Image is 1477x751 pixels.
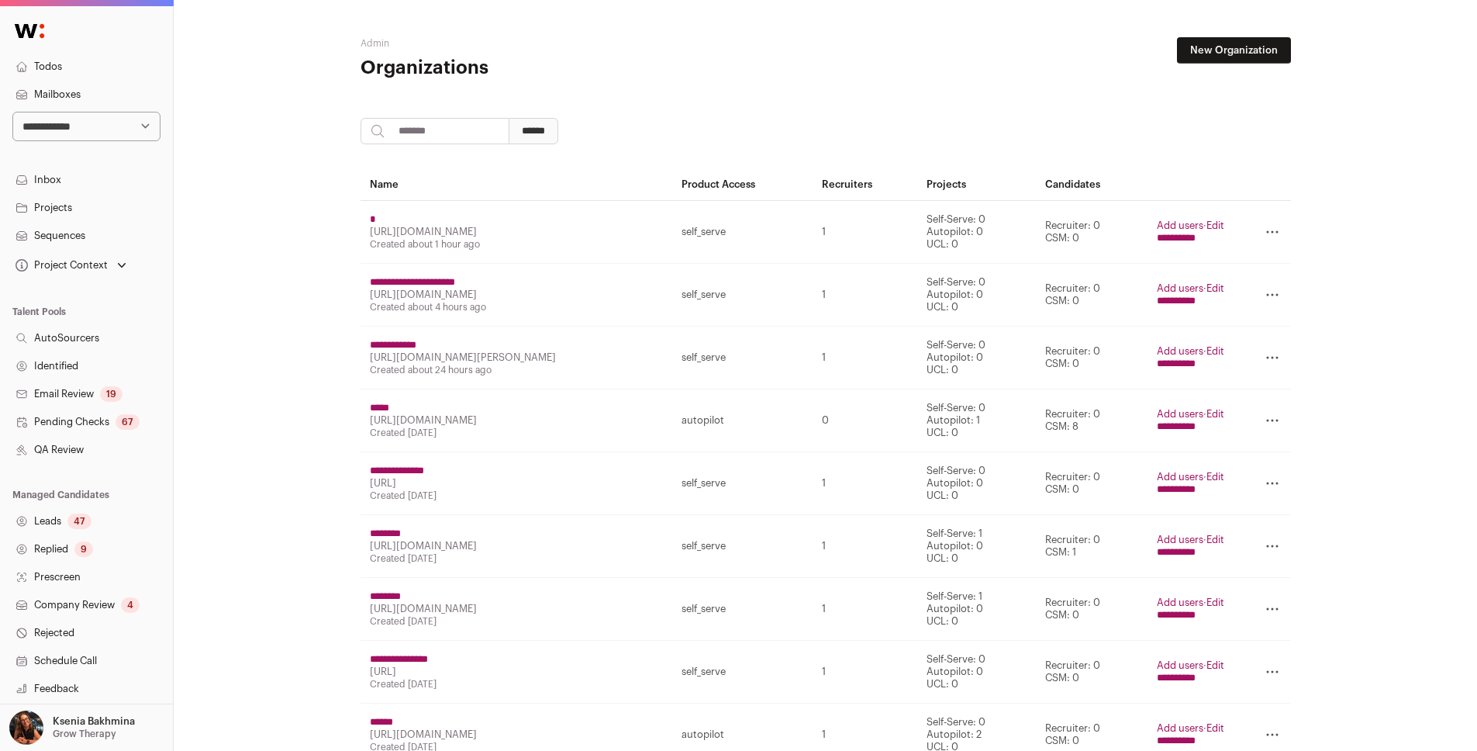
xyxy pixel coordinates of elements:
[1157,283,1203,293] a: Add users
[917,389,1035,452] td: Self-Serve: 0 Autopilot: 1 UCL: 0
[1036,264,1148,327] td: Recruiter: 0 CSM: 0
[370,301,663,313] div: Created about 4 hours ago
[917,201,1035,264] td: Self-Serve: 0 Autopilot: 0 UCL: 0
[370,490,663,502] div: Created [DATE]
[813,327,918,389] td: 1
[813,264,918,327] td: 1
[370,541,477,551] a: [URL][DOMAIN_NAME]
[1147,389,1234,452] td: ·
[813,641,918,704] td: 1
[361,169,672,201] th: Name
[361,39,389,48] a: Admin
[370,238,663,251] div: Created about 1 hour ago
[1157,472,1203,482] a: Add users
[813,452,918,515] td: 1
[1036,515,1148,578] td: Recruiter: 0 CSM: 1
[672,641,813,704] td: self_serve
[100,386,123,402] div: 19
[917,452,1035,515] td: Self-Serve: 0 Autopilot: 0 UCL: 0
[9,711,43,745] img: 13968079-medium_jpg
[917,169,1035,201] th: Projects
[672,389,813,452] td: autopilot
[1036,201,1148,264] td: Recruiter: 0 CSM: 0
[1206,220,1224,230] a: Edit
[672,201,813,264] td: self_serve
[813,169,918,201] th: Recruiters
[1036,389,1148,452] td: Recruiter: 0 CSM: 8
[672,452,813,515] td: self_serve
[1157,346,1203,356] a: Add users
[116,414,140,430] div: 67
[917,264,1035,327] td: Self-Serve: 0 Autopilot: 0 UCL: 0
[672,169,813,201] th: Product Access
[1206,409,1224,419] a: Edit
[370,678,663,690] div: Created [DATE]
[1206,660,1224,670] a: Edit
[917,327,1035,389] td: Self-Serve: 0 Autopilot: 0 UCL: 0
[813,389,918,452] td: 0
[1036,452,1148,515] td: Recruiter: 0 CSM: 0
[1147,515,1234,578] td: ·
[1206,283,1224,293] a: Edit
[1157,409,1203,419] a: Add users
[370,666,396,677] a: [URL]
[1036,578,1148,641] td: Recruiter: 0 CSM: 0
[1157,660,1203,670] a: Add users
[53,715,135,728] p: Ksenia Bakhmina
[6,711,138,745] button: Open dropdown
[370,478,396,488] a: [URL]
[1206,535,1224,545] a: Edit
[12,254,129,276] button: Open dropdown
[370,227,477,237] a: [URL][DOMAIN_NAME]
[672,515,813,578] td: self_serve
[1157,535,1203,545] a: Add users
[370,352,556,362] a: [URL][DOMAIN_NAME][PERSON_NAME]
[813,201,918,264] td: 1
[1206,597,1224,607] a: Edit
[370,729,477,739] a: [URL][DOMAIN_NAME]
[1036,641,1148,704] td: Recruiter: 0 CSM: 0
[1157,597,1203,607] a: Add users
[1157,723,1203,733] a: Add users
[1206,472,1224,482] a: Edit
[917,578,1035,641] td: Self-Serve: 1 Autopilot: 0 UCL: 0
[370,289,477,299] a: [URL][DOMAIN_NAME]
[672,264,813,327] td: self_serve
[12,259,108,272] div: Project Context
[121,597,140,613] div: 4
[1206,723,1224,733] a: Edit
[672,578,813,641] td: self_serve
[1147,452,1234,515] td: ·
[67,514,91,529] div: 47
[370,427,663,439] div: Created [DATE]
[6,16,53,47] img: Wellfound
[370,364,663,376] div: Created about 24 hours ago
[74,542,93,557] div: 9
[917,515,1035,578] td: Self-Serve: 1 Autopilot: 0 UCL: 0
[370,415,477,425] a: [URL][DOMAIN_NAME]
[361,56,671,81] h1: Organizations
[813,515,918,578] td: 1
[370,552,663,565] div: Created [DATE]
[1206,346,1224,356] a: Edit
[53,728,116,740] p: Grow Therapy
[813,578,918,641] td: 1
[917,641,1035,704] td: Self-Serve: 0 Autopilot: 0 UCL: 0
[1147,201,1234,264] td: ·
[1147,264,1234,327] td: ·
[1036,169,1148,201] th: Candidates
[1036,327,1148,389] td: Recruiter: 0 CSM: 0
[1147,578,1234,641] td: ·
[1157,220,1203,230] a: Add users
[370,604,477,614] a: [URL][DOMAIN_NAME]
[1177,37,1291,64] a: New Organization
[1147,327,1234,389] td: ·
[370,615,663,628] div: Created [DATE]
[672,327,813,389] td: self_serve
[1147,641,1234,704] td: ·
